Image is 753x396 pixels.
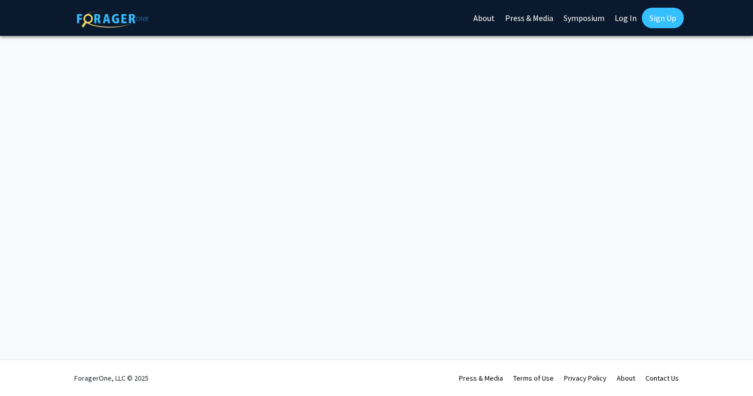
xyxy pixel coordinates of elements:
a: Terms of Use [513,373,554,383]
a: Press & Media [459,373,503,383]
a: Sign Up [642,8,684,28]
img: ForagerOne Logo [77,10,149,28]
a: About [617,373,635,383]
a: Contact Us [645,373,679,383]
div: ForagerOne, LLC © 2025 [74,360,149,396]
a: Privacy Policy [564,373,606,383]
